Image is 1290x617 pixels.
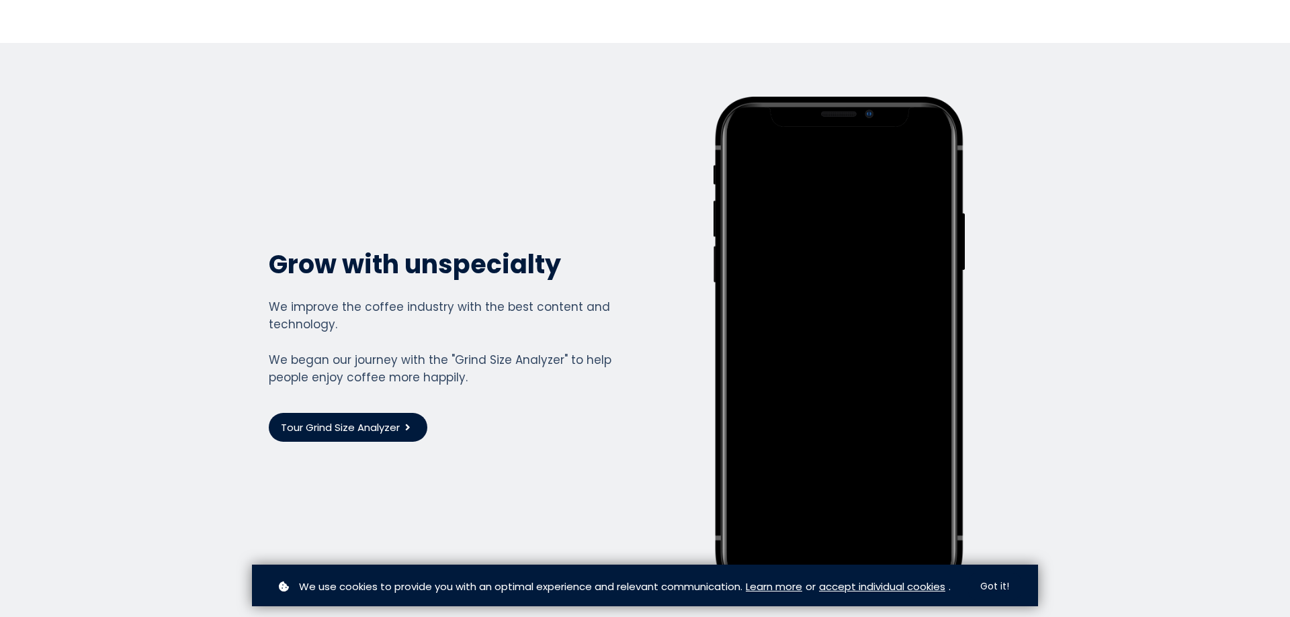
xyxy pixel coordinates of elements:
[968,573,1021,600] button: Got it!
[275,579,961,594] p: or .
[746,579,802,594] a: Learn more
[819,579,945,594] a: accept individual cookies
[269,413,427,442] button: Tour Grind Size Analyzer
[269,298,642,387] div: We improve the coffee industry with the best content and technology. We began our journey with th...
[281,420,400,435] span: Tour Grind Size Analyzer
[299,579,742,594] span: We use cookies to provide you with an optimal experience and relevant communication.
[269,248,642,281] h2: Grow with unspecialty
